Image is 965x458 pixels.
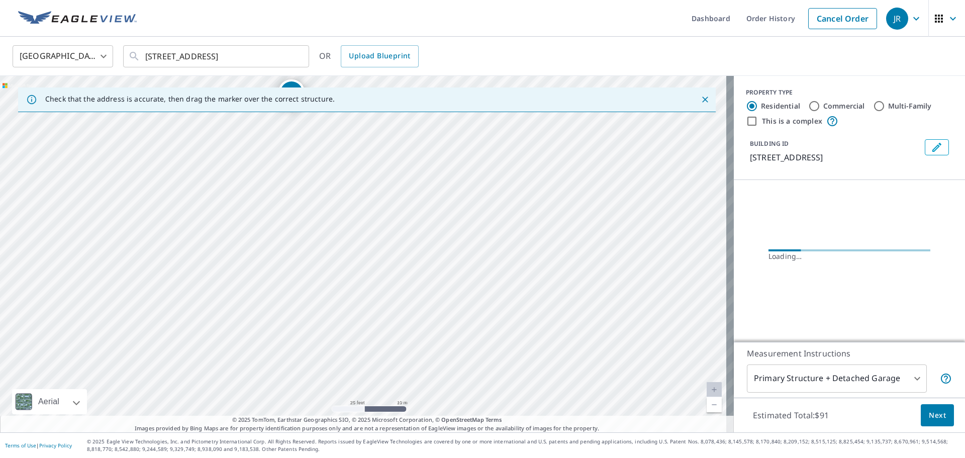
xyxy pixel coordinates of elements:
label: Residential [761,101,800,111]
span: © 2025 TomTom, Earthstar Geographics SIO, © 2025 Microsoft Corporation, © [232,416,502,424]
div: PROPERTY TYPE [746,88,953,97]
p: [STREET_ADDRESS] [750,151,921,163]
div: [GEOGRAPHIC_DATA] [13,42,113,70]
div: JR [886,8,908,30]
p: | [5,442,72,448]
button: Next [921,404,954,427]
p: © 2025 Eagle View Technologies, Inc. and Pictometry International Corp. All Rights Reserved. Repo... [87,438,960,453]
a: Terms of Use [5,442,36,449]
div: OR [319,45,419,67]
span: Your report will include the primary structure and a detached garage if one exists. [940,373,952,385]
a: Current Level 20, Zoom Out [707,397,722,412]
img: EV Logo [18,11,137,26]
input: Search by address or latitude-longitude [145,42,288,70]
span: Upload Blueprint [349,50,410,62]
a: Upload Blueprint [341,45,418,67]
a: Current Level 20, Zoom In Disabled [707,382,722,397]
p: BUILDING ID [750,139,789,148]
button: Close [699,93,712,106]
div: Primary Structure + Detached Garage [747,364,927,393]
label: Commercial [823,101,865,111]
a: OpenStreetMap [441,416,484,423]
div: Loading… [768,251,930,261]
p: Check that the address is accurate, then drag the marker over the correct structure. [45,95,335,104]
span: Next [929,409,946,422]
label: This is a complex [762,116,822,126]
a: Terms [486,416,502,423]
button: Edit building 1 [925,139,949,155]
a: Privacy Policy [39,442,72,449]
div: Dropped pin, building 1, Residential property, 9372 Deer Haven Rd Skiatook, OK 74070 [278,79,305,111]
p: Measurement Instructions [747,347,952,359]
div: Aerial [35,389,62,414]
a: Cancel Order [808,8,877,29]
label: Multi-Family [888,101,932,111]
p: Estimated Total: $91 [745,404,837,426]
div: Aerial [12,389,87,414]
